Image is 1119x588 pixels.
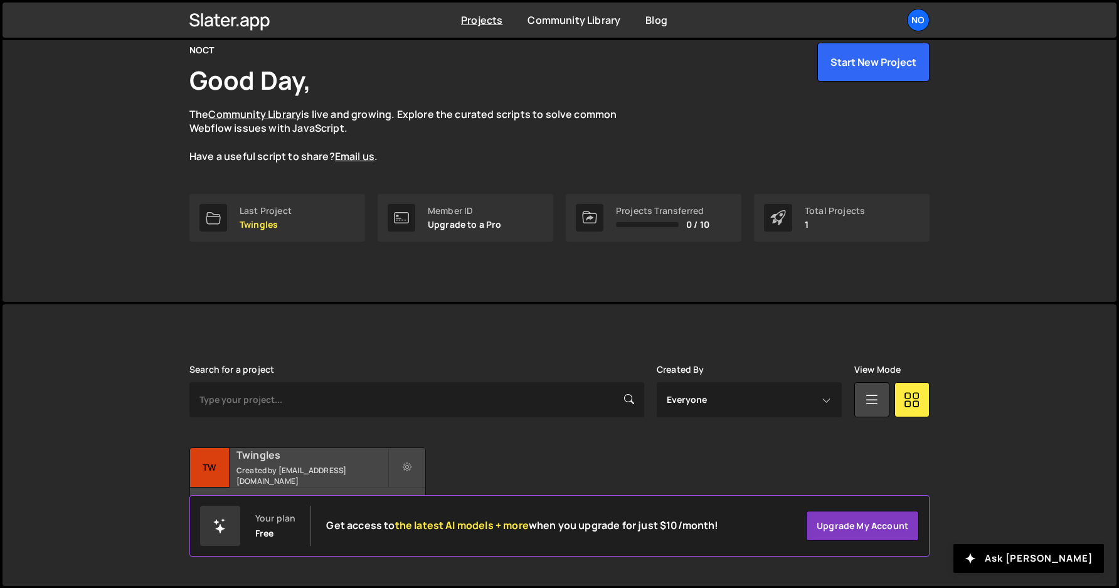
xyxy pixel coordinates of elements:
label: View Mode [854,365,901,375]
div: Free [255,528,274,538]
div: Member ID [428,206,502,216]
span: the latest AI models + more [395,518,529,532]
div: Projects Transferred [616,206,709,216]
a: Email us [335,149,374,163]
div: NOCT [189,43,215,58]
p: Upgrade to a Pro [428,220,502,230]
p: Twingles [240,220,292,230]
button: Ask [PERSON_NAME] [953,544,1104,573]
div: Your plan [255,513,295,523]
p: The is live and growing. Explore the curated scripts to solve common Webflow issues with JavaScri... [189,107,641,164]
a: Community Library [528,13,620,27]
button: Start New Project [817,43,930,82]
a: Projects [461,13,502,27]
a: Upgrade my account [806,511,919,541]
a: Last Project Twingles [189,194,365,242]
input: Type your project... [189,382,644,417]
a: NO [907,9,930,31]
small: Created by [EMAIL_ADDRESS][DOMAIN_NAME] [236,465,388,486]
label: Created By [657,365,704,375]
a: Community Library [208,107,301,121]
div: Last Project [240,206,292,216]
div: Total Projects [805,206,865,216]
p: 1 [805,220,865,230]
label: Search for a project [189,365,274,375]
div: 4 pages, last updated by 5 minutes ago [190,488,425,525]
a: Tw Twingles Created by [EMAIL_ADDRESS][DOMAIN_NAME] 4 pages, last updated by 5 minutes ago [189,447,426,526]
h1: Good Day, [189,63,311,97]
span: 0 / 10 [686,220,709,230]
a: Blog [645,13,667,27]
h2: Twingles [236,448,388,462]
h2: Get access to when you upgrade for just $10/month! [326,520,718,532]
div: Tw [190,448,230,488]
